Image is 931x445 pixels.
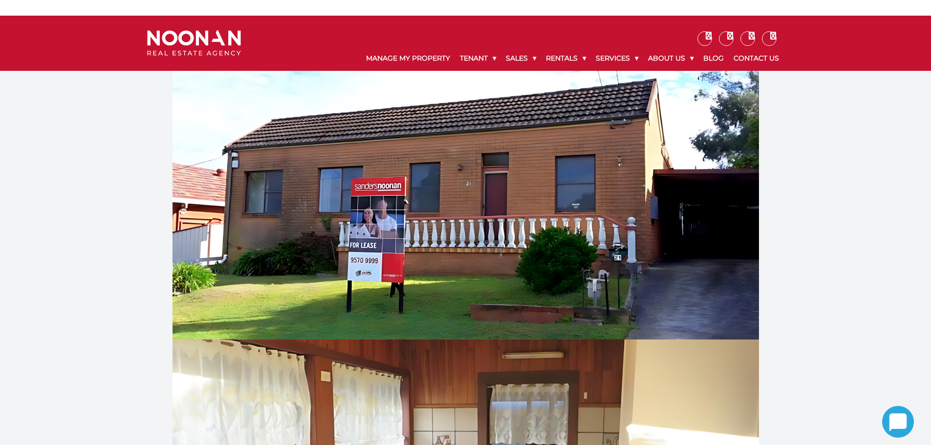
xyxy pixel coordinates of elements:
[501,46,541,71] a: Sales
[729,46,784,71] a: Contact Us
[361,46,455,71] a: Manage My Property
[147,30,241,56] img: Noonan Real Estate Agency
[698,46,729,71] a: Blog
[643,46,698,71] a: About Us
[541,46,591,71] a: Rentals
[591,46,643,71] a: Services
[455,46,501,71] a: Tenant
